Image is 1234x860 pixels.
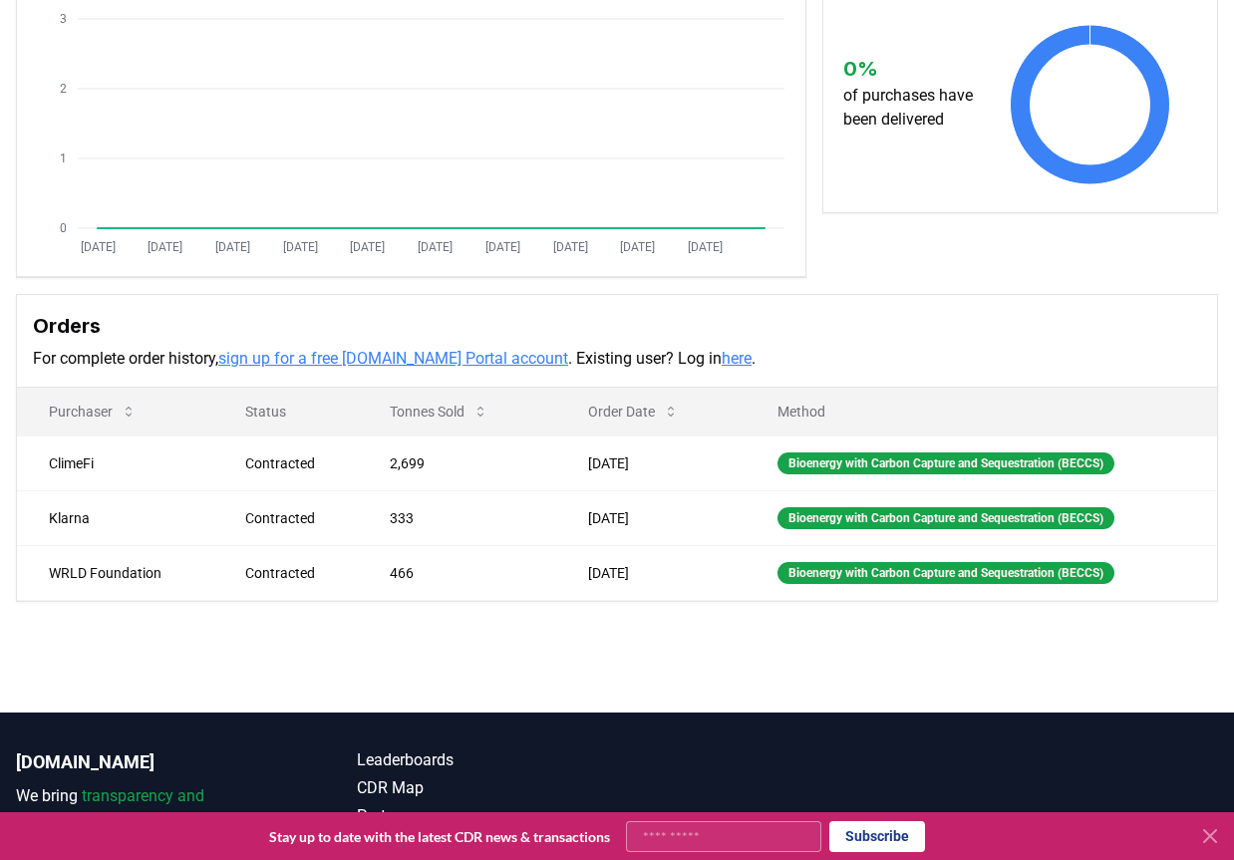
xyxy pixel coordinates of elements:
td: 466 [358,545,557,600]
tspan: [DATE] [620,240,655,254]
tspan: [DATE] [553,240,588,254]
span: transparency and accountability [16,786,204,829]
tspan: [DATE] [485,240,520,254]
tspan: [DATE] [418,240,453,254]
button: Tonnes Sold [374,392,504,431]
p: We bring to the durable carbon removal market [16,784,277,856]
td: ClimeFi [17,435,213,490]
p: For complete order history, . Existing user? Log in . [33,347,1201,371]
p: Method [762,402,1201,422]
button: Purchaser [33,392,153,431]
tspan: 0 [60,221,67,235]
a: Partners [357,804,618,828]
button: Order Date [572,392,695,431]
p: [DOMAIN_NAME] [16,748,277,776]
tspan: [DATE] [350,240,385,254]
tspan: [DATE] [81,240,116,254]
td: Klarna [17,490,213,545]
tspan: [DATE] [688,240,723,254]
tspan: [DATE] [215,240,250,254]
tspan: 3 [60,12,67,26]
a: Leaderboards [357,748,618,772]
a: sign up for a free [DOMAIN_NAME] Portal account [218,349,568,368]
td: [DATE] [556,490,746,545]
td: WRLD Foundation [17,545,213,600]
h3: 0 % [843,54,984,84]
div: Contracted [245,508,342,528]
tspan: [DATE] [148,240,182,254]
td: [DATE] [556,545,746,600]
td: 2,699 [358,435,557,490]
td: 333 [358,490,557,545]
div: Bioenergy with Carbon Capture and Sequestration (BECCS) [777,562,1114,584]
div: Contracted [245,453,342,473]
a: here [722,349,752,368]
h3: Orders [33,311,1201,341]
a: CDR Map [357,776,618,800]
div: Bioenergy with Carbon Capture and Sequestration (BECCS) [777,452,1114,474]
p: of purchases have been delivered [843,84,984,132]
tspan: 1 [60,151,67,165]
tspan: 2 [60,82,67,96]
div: Bioenergy with Carbon Capture and Sequestration (BECCS) [777,507,1114,529]
div: Contracted [245,563,342,583]
tspan: [DATE] [283,240,318,254]
p: Status [229,402,342,422]
td: [DATE] [556,435,746,490]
